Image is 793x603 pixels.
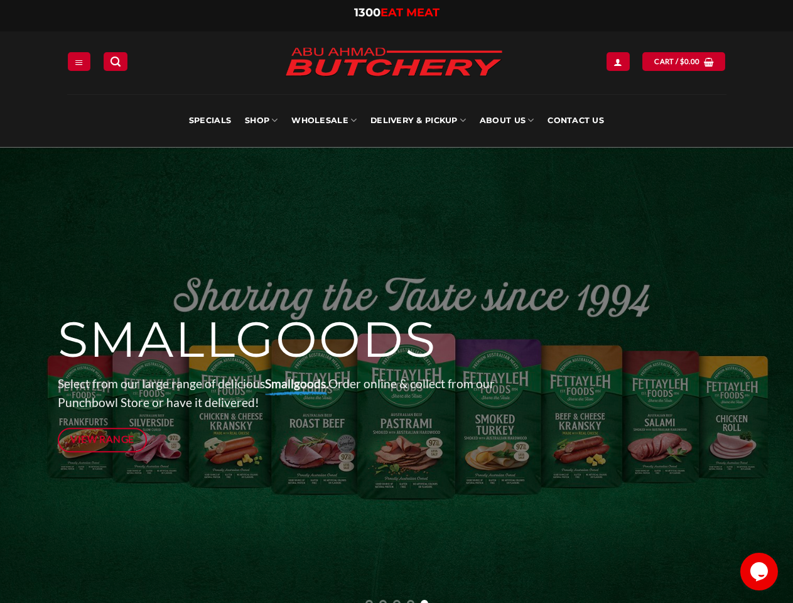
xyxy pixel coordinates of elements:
[58,376,495,410] span: Select from our large range of delicious Order online & collect from our Punchbowl Store or have ...
[642,52,725,70] a: Cart / $0.00
[291,94,357,147] a: Wholesale
[548,94,604,147] a: Contact Us
[68,52,90,70] a: Menu
[58,428,148,452] a: View Range
[607,52,629,70] a: Login
[274,39,513,87] img: Abu Ahmad Butchery
[354,6,380,19] span: 1300
[58,310,437,370] span: SMALLGOODS
[70,432,134,447] span: View Range
[680,57,700,65] bdi: 0.00
[104,52,127,70] a: Search
[245,94,278,147] a: SHOP
[654,56,699,67] span: Cart /
[354,6,440,19] a: 1300EAT MEAT
[380,6,440,19] span: EAT MEAT
[370,94,466,147] a: Delivery & Pickup
[680,56,684,67] span: $
[265,376,328,391] strong: Smallgoods.
[189,94,231,147] a: Specials
[480,94,534,147] a: About Us
[740,553,780,590] iframe: chat widget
